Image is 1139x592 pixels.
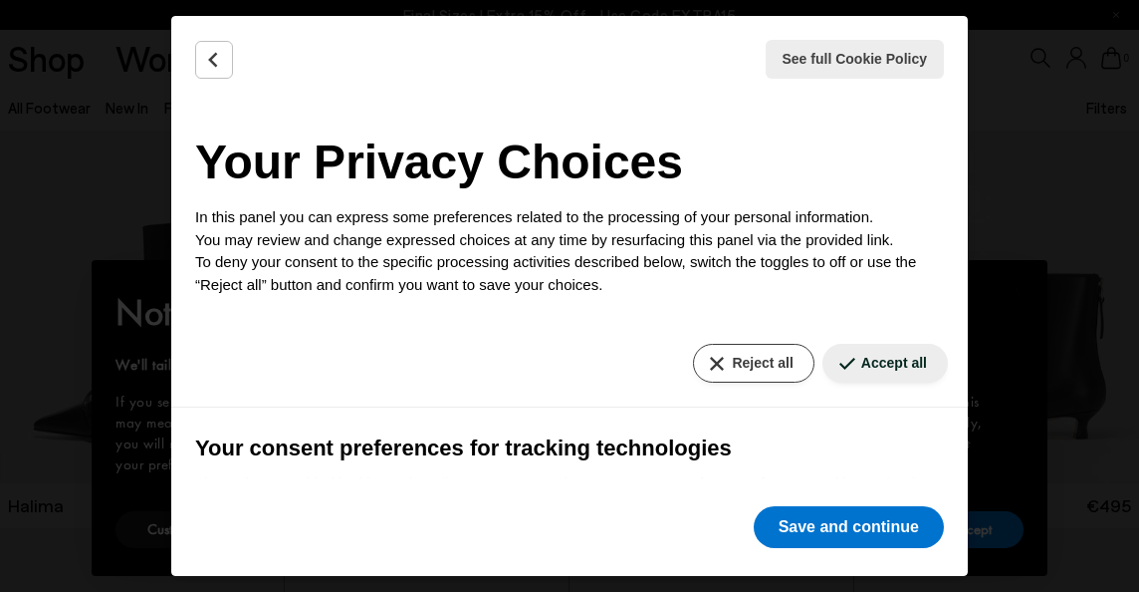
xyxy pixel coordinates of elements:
h3: Your consent preferences for tracking technologies [195,432,944,464]
button: Reject all [693,344,813,383]
h2: Your Privacy Choices [195,127,944,198]
button: Save and continue [754,506,944,548]
button: See full Cookie Policy [766,40,945,79]
p: The options provided in this section allow you to customize your consent preferences for any trac... [195,472,944,562]
button: Accept all [822,344,948,383]
p: In this panel you can express some preferences related to the processing of your personal informa... [195,206,944,296]
button: Back [195,41,233,79]
span: See full Cookie Policy [783,49,928,70]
